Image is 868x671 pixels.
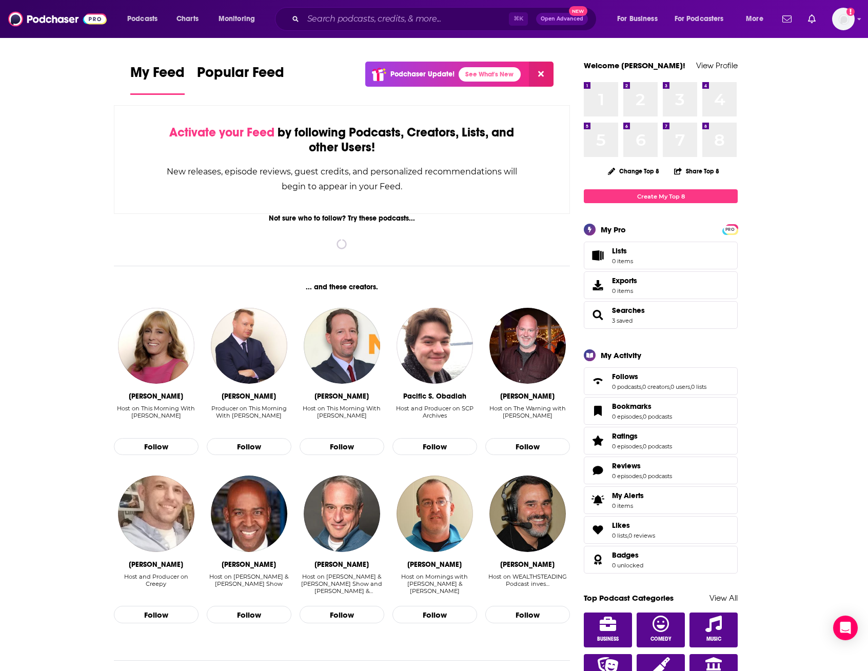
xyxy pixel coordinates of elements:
[668,11,739,27] button: open menu
[584,397,738,425] span: Bookmarks
[833,616,858,640] div: Open Intercom Messenger
[587,404,608,418] a: Bookmarks
[114,606,199,623] button: Follow
[690,383,691,390] span: ,
[642,383,669,390] a: 0 creators
[197,64,284,87] span: Popular Feed
[612,550,643,560] a: Badges
[500,392,555,401] div: Steve Schmidt
[207,438,291,456] button: Follow
[642,413,643,420] span: ,
[804,10,820,28] a: Show notifications dropdown
[642,472,643,480] span: ,
[390,70,455,78] p: Podchaser Update!
[485,438,570,456] button: Follow
[612,502,644,509] span: 0 items
[392,606,477,623] button: Follow
[832,8,855,30] span: Logged in as BBRMusicGroup
[612,306,645,315] a: Searches
[222,560,276,569] div: Marshall Harris
[392,405,477,419] div: Host and Producer on SCP Archives
[285,7,606,31] div: Search podcasts, credits, & more...
[724,226,736,233] span: PRO
[669,383,670,390] span: ,
[617,12,658,26] span: For Business
[8,9,107,29] a: Podchaser - Follow, Share and Rate Podcasts
[691,383,706,390] a: 0 lists
[300,573,384,595] div: Host on [PERSON_NAME] & [PERSON_NAME] Show and [PERSON_NAME] & [PERSON_NAME] Show
[207,606,291,623] button: Follow
[485,606,570,623] button: Follow
[587,433,608,448] a: Ratings
[211,476,287,551] img: Marshall Harris
[129,560,183,569] div: Jon Grilz
[612,317,633,324] a: 3 saved
[304,476,380,551] a: Dan Bernstein
[303,11,509,27] input: Search podcasts, credits, & more...
[584,613,632,647] a: Business
[584,427,738,455] span: Ratings
[169,125,274,140] span: Activate your Feed
[584,516,738,544] span: Likes
[612,443,642,450] a: 0 episodes
[612,372,706,381] a: Follows
[601,225,626,234] div: My Pro
[612,532,627,539] a: 0 lists
[114,214,570,223] div: Not sure who to follow? Try these podcasts...
[709,593,738,603] a: View All
[114,573,199,587] div: Host and Producer on Creepy
[219,12,255,26] span: Monitoring
[612,550,639,560] span: Badges
[587,463,608,478] a: Reviews
[746,12,763,26] span: More
[211,11,268,27] button: open menu
[118,308,194,384] img: Jennifer Kushinka
[304,308,380,384] img: Gordon Deal
[584,301,738,329] span: Searches
[118,476,194,551] a: Jon Grilz
[587,278,608,292] span: Exports
[541,16,583,22] span: Open Advanced
[170,11,205,27] a: Charts
[300,405,384,419] div: Host on This Morning With [PERSON_NAME]
[832,8,855,30] button: Show profile menu
[127,12,157,26] span: Podcasts
[597,636,619,642] span: Business
[650,636,672,642] span: Comedy
[129,392,183,401] div: Jennifer Kushinka
[601,350,641,360] div: My Activity
[584,189,738,203] a: Create My Top 8
[509,12,528,26] span: ⌘ K
[584,486,738,514] a: My Alerts
[724,225,736,233] a: PRO
[637,613,685,647] a: Comedy
[612,383,641,390] a: 0 podcasts
[612,246,627,255] span: Lists
[207,573,291,595] div: Host on Rahimi & Harris Show
[485,405,570,427] div: Host on The Warning with Steve Schmidt
[689,613,738,647] a: Music
[397,476,472,551] img: Eli Savoie
[846,8,855,16] svg: Add a profile image
[587,374,608,388] a: Follows
[459,67,521,82] a: See What's New
[392,573,477,595] div: Host on Mornings with Greg & Eli
[584,367,738,395] span: Follows
[130,64,185,95] a: My Feed
[166,125,518,155] div: by following Podcasts, Creators, Lists, and other Users!
[612,431,638,441] span: Ratings
[489,308,565,384] img: Steve Schmidt
[166,164,518,194] div: New releases, episode reviews, guest credits, and personalized recommendations will begin to appe...
[612,562,643,569] a: 0 unlocked
[612,521,630,530] span: Likes
[696,61,738,70] a: View Profile
[211,308,287,384] a: Mike Gavin
[120,11,171,27] button: open menu
[643,443,672,450] a: 0 podcasts
[485,573,570,587] div: Host on WEALTHSTEADING Podcast inves…
[612,461,641,470] span: Reviews
[584,61,685,70] a: Welcome [PERSON_NAME]!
